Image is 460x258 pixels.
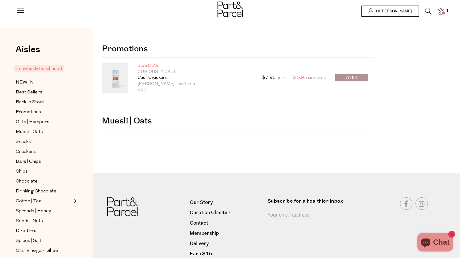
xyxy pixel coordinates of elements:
[15,45,40,60] a: Aisles
[16,247,58,255] span: Oils | Vinegar | Ghee
[16,99,44,106] span: Back In Stock
[72,197,77,205] button: Expand/Collapse Coffee | Tea
[15,43,40,56] span: Aisles
[16,237,72,245] a: Spices | Salt
[102,36,374,58] h2: Promotions
[265,75,276,80] s: 7.95
[16,138,31,146] span: Snacks
[190,229,263,238] a: Membership
[16,198,41,205] span: Coffee | Tea
[16,65,72,72] a: Previously Purchased
[16,148,36,156] span: Crackers
[14,65,64,72] span: Previously Purchased
[438,8,444,15] a: 1
[16,168,72,175] a: Chips
[16,109,41,116] span: Promotions
[190,198,263,207] a: Our Story
[190,239,263,248] a: Delivery
[190,219,263,227] a: Contact
[16,247,72,255] a: Oils | Vinegar | Ghee
[16,197,72,205] a: Coffee | Tea
[137,87,253,93] p: 80g
[16,148,72,156] a: Crackers
[268,209,346,221] input: Your email address
[16,108,72,116] a: Promotions
[16,89,42,96] span: Best Sellers
[293,75,296,80] span: $
[16,178,38,185] span: Chocolate
[137,81,253,87] p: [PERSON_NAME] and Garlic
[16,118,49,126] span: Gifts | Hampers
[308,76,326,80] span: Members
[16,168,28,175] span: Chips
[16,188,57,195] span: Drinking Chocolate
[16,237,41,245] span: Spices | Salt
[102,108,374,130] h2: Muesli | Oats
[16,158,72,166] a: Bars | Chips
[16,118,72,126] a: Gifts | Hampers
[374,9,412,14] span: Hi [PERSON_NAME]
[16,178,72,185] a: Chocolate
[297,75,307,80] span: 5.95
[445,8,450,14] span: 1
[16,128,43,136] span: Muesli | Oats
[137,63,253,69] p: Save 25%
[16,217,72,225] a: Seeds | Nuts
[190,250,263,258] a: Earn $15
[16,227,72,235] a: Dried Fruit
[16,98,72,106] a: Back In Stock
[268,197,350,209] label: Subscribe for a healthier inbox
[16,88,72,96] a: Best Sellers
[137,69,253,75] p: Curiously Cauli
[16,128,72,136] a: Muesli | Oats
[16,79,72,86] a: NEW IN
[276,76,284,80] span: RRP
[416,233,455,253] inbox-online-store-chat: Shopify online store chat
[16,79,34,86] span: NEW IN
[16,138,72,146] a: Snacks
[217,2,243,17] img: Part&Parcel
[16,158,41,166] span: Bars | Chips
[262,75,265,80] span: $
[137,75,253,81] a: Cauli Crackers
[16,227,39,235] span: Dried Fruit
[107,197,138,216] img: Part&Parcel
[190,209,263,217] a: Curation Charter
[16,208,51,215] span: Spreads | Honey
[361,6,419,17] a: Hi [PERSON_NAME]
[16,217,43,225] span: Seeds | Nuts
[16,187,72,195] a: Drinking Chocolate
[16,207,72,215] a: Spreads | Honey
